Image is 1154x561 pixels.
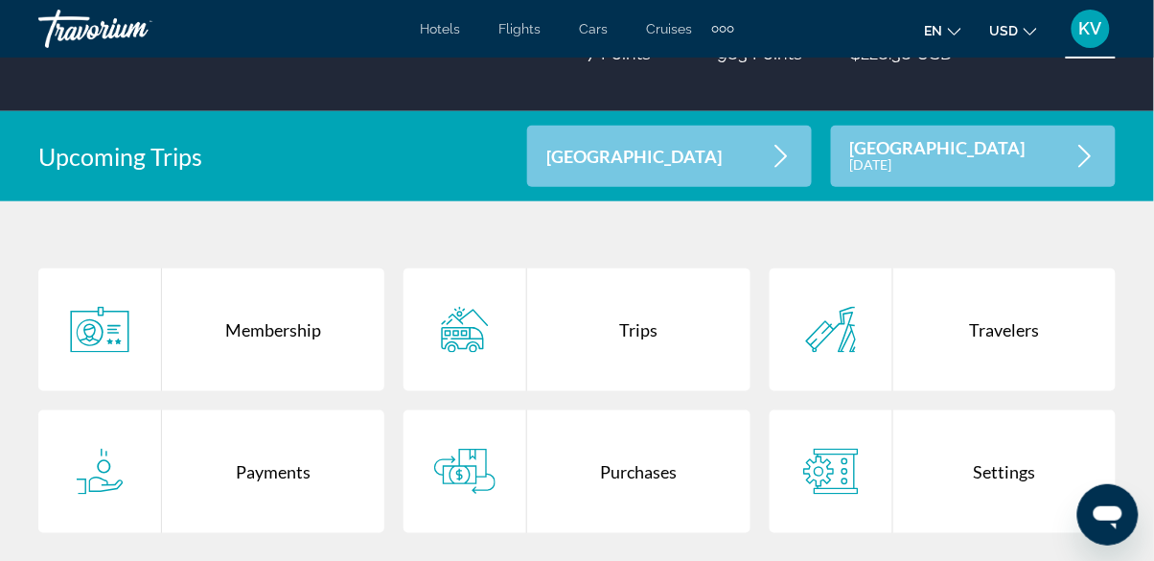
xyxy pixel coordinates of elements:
[647,21,693,36] a: Cruises
[893,269,1116,391] div: Travelers
[1066,9,1116,49] button: User Menu
[1079,19,1102,38] span: KV
[162,269,384,391] div: Membership
[990,16,1037,44] button: Change currency
[850,140,1026,156] p: [GEOGRAPHIC_DATA]
[527,269,750,391] div: Trips
[893,410,1116,533] div: Settings
[925,23,943,38] span: en
[38,269,384,391] a: Membership
[499,21,542,36] a: Flights
[831,126,1116,187] a: [GEOGRAPHIC_DATA][DATE]
[527,410,750,533] div: Purchases
[990,23,1019,38] span: USD
[38,410,384,533] a: Payments
[925,16,961,44] button: Change language
[1077,484,1139,546] iframe: Button to launch messaging window
[580,21,609,36] a: Cars
[527,126,812,187] a: [GEOGRAPHIC_DATA]
[421,21,461,36] a: Hotels
[162,410,384,533] div: Payments
[404,269,750,391] a: Trips
[712,13,734,44] button: Extra navigation items
[404,410,750,533] a: Purchases
[38,142,202,171] h2: Upcoming Trips
[770,269,1116,391] a: Travelers
[850,156,1026,173] p: [DATE]
[38,4,230,54] a: Travorium
[770,410,1116,533] a: Settings
[546,149,722,165] p: [GEOGRAPHIC_DATA]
